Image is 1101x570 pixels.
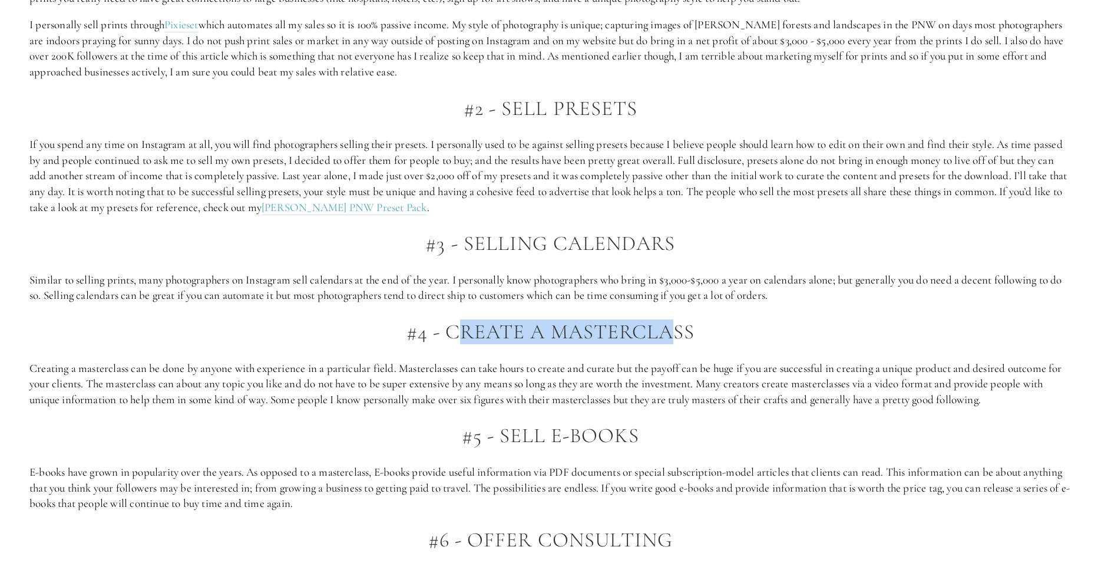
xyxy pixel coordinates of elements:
[29,17,1072,80] p: I personally sell prints through which automates all my sales so it is 100% passive income. My st...
[29,232,1072,255] h2: #3 - Selling Calendars
[29,272,1072,304] p: Similar to selling prints, many photographers on Instagram sell calendars at the end of the year....
[29,529,1072,552] h2: #6 - Offer Consulting
[29,464,1072,512] p: E-books have grown in popularity over the years. As opposed to a masterclass, E-books provide use...
[29,424,1072,447] h2: #5 - SELL E-Books
[29,321,1072,344] h2: #4 - Create a Masterclass
[29,97,1072,120] h2: #2 - Sell Presets
[164,18,199,32] a: Pixieset
[262,200,427,215] a: [PERSON_NAME] PNW Preset Pack
[29,137,1072,215] p: If you spend any time on Instagram at all, you will find photographers selling their presets. I p...
[29,361,1072,408] p: Creating a masterclass can be done by anyone with experience in a particular field. Masterclasses...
